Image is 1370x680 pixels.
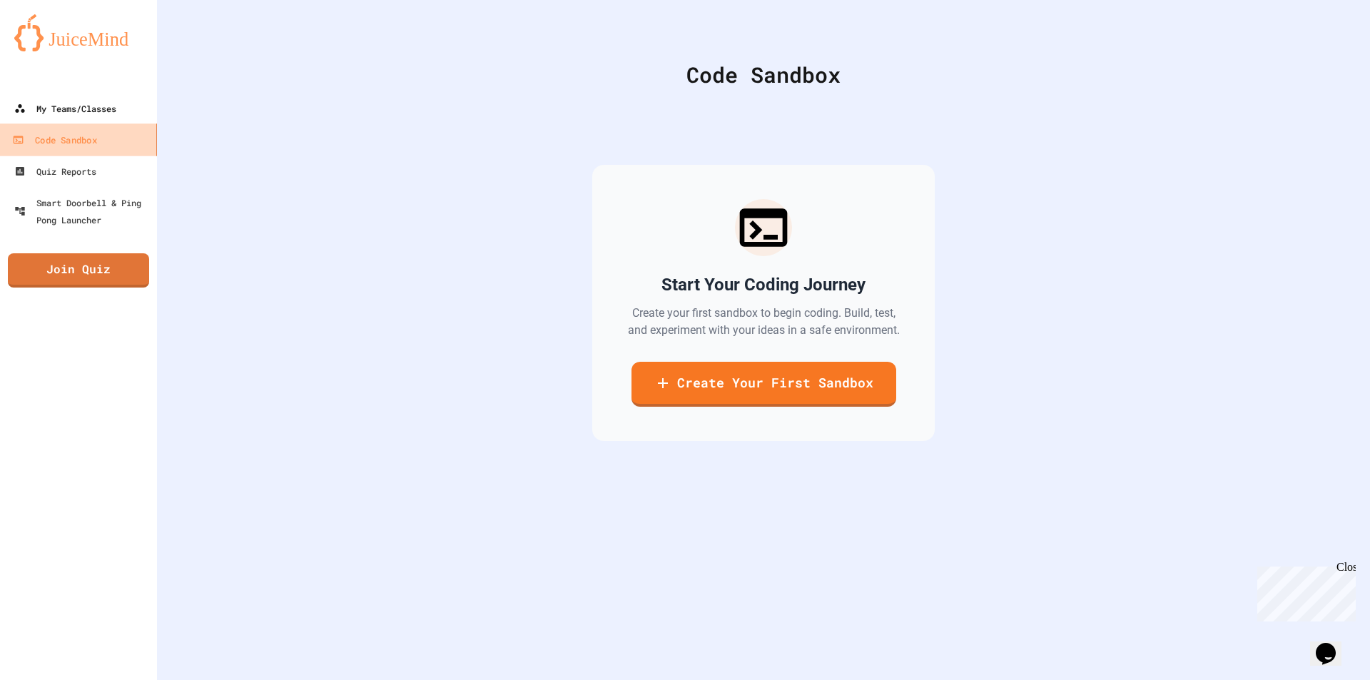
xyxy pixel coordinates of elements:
[193,59,1334,91] div: Code Sandbox
[14,100,116,117] div: My Teams/Classes
[14,14,143,51] img: logo-orange.svg
[1252,561,1356,621] iframe: chat widget
[14,194,151,228] div: Smart Doorbell & Ping Pong Launcher
[14,163,96,180] div: Quiz Reports
[626,305,900,339] p: Create your first sandbox to begin coding. Build, test, and experiment with your ideas in a safe ...
[1310,623,1356,666] iframe: chat widget
[6,6,98,91] div: Chat with us now!Close
[661,273,866,296] h2: Start Your Coding Journey
[12,131,96,149] div: Code Sandbox
[8,253,149,288] a: Join Quiz
[631,362,896,407] a: Create Your First Sandbox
